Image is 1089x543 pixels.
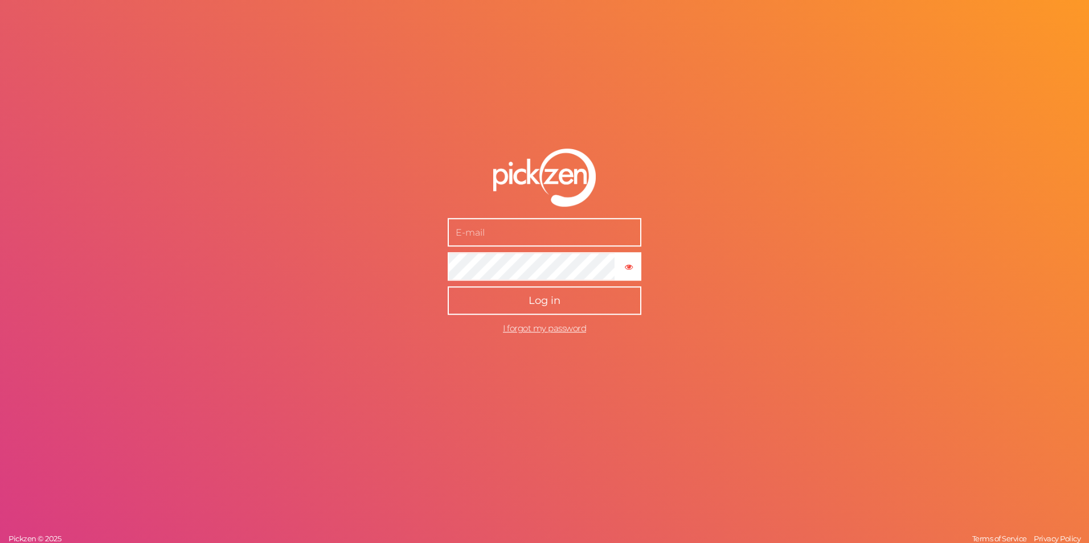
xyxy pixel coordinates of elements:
[1034,534,1080,543] span: Privacy Policy
[1031,534,1083,543] a: Privacy Policy
[493,149,596,207] img: pz-logo-white.png
[448,218,641,246] input: E-mail
[529,294,560,307] span: Log in
[503,323,586,334] a: I forgot my password
[448,286,641,315] button: Log in
[969,534,1030,543] a: Terms of Service
[6,534,64,543] a: Pickzen © 2025
[972,534,1027,543] span: Terms of Service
